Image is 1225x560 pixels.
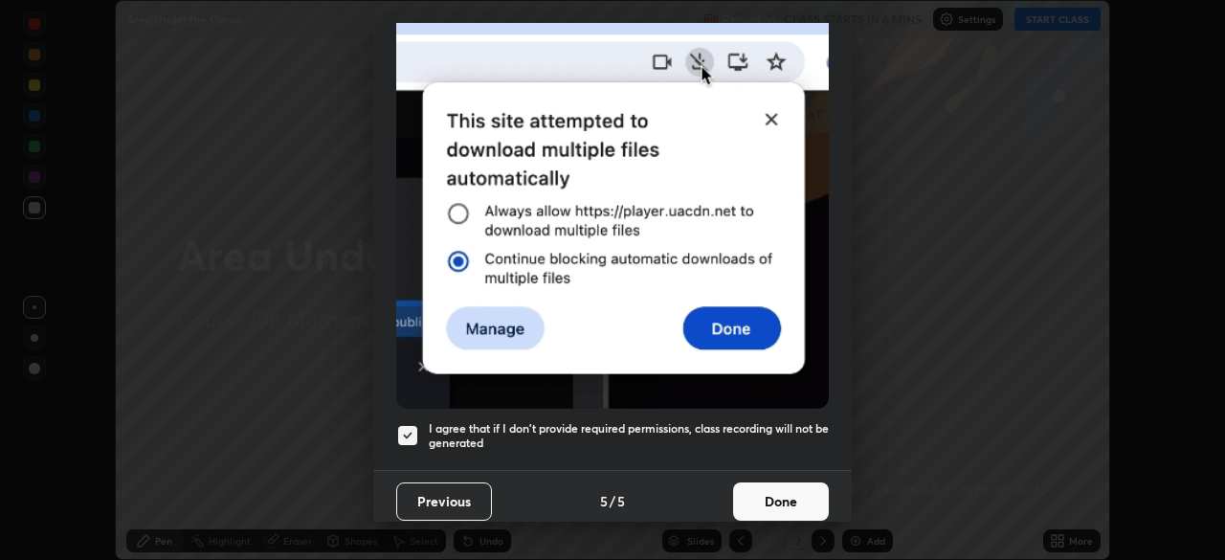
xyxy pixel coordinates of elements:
h4: 5 [617,491,625,511]
h5: I agree that if I don't provide required permissions, class recording will not be generated [429,421,829,451]
button: Previous [396,482,492,521]
h4: / [610,491,615,511]
h4: 5 [600,491,608,511]
button: Done [733,482,829,521]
